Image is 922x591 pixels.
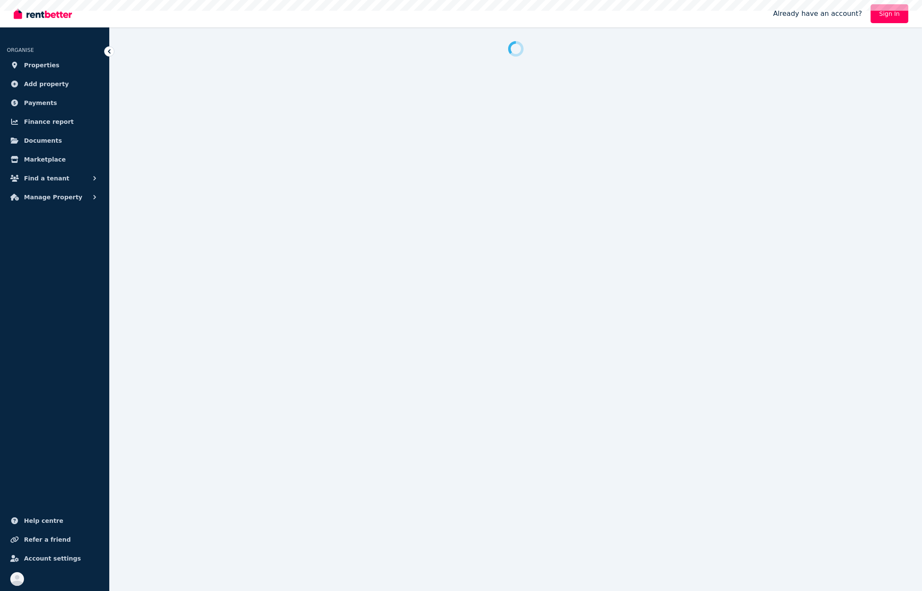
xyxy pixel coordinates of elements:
span: Documents [24,135,62,146]
a: Refer a friend [7,531,102,548]
span: Manage Property [24,192,82,202]
a: Marketplace [7,151,102,168]
span: Find a tenant [24,173,69,183]
a: Sign In [871,4,908,23]
span: Add property [24,79,69,89]
a: Properties [7,57,102,74]
span: Marketplace [24,154,66,165]
img: RentBetter [14,7,72,20]
a: Payments [7,94,102,111]
button: Manage Property [7,189,102,206]
a: Help centre [7,512,102,529]
span: ORGANISE [7,47,34,53]
a: Account settings [7,550,102,567]
span: Finance report [24,117,74,127]
span: Help centre [24,516,63,526]
span: Refer a friend [24,534,71,545]
a: Add property [7,75,102,93]
span: Account settings [24,553,81,564]
span: Payments [24,98,57,108]
a: Finance report [7,113,102,130]
a: Documents [7,132,102,149]
button: Find a tenant [7,170,102,187]
span: Already have an account? [773,9,862,19]
span: Properties [24,60,60,70]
